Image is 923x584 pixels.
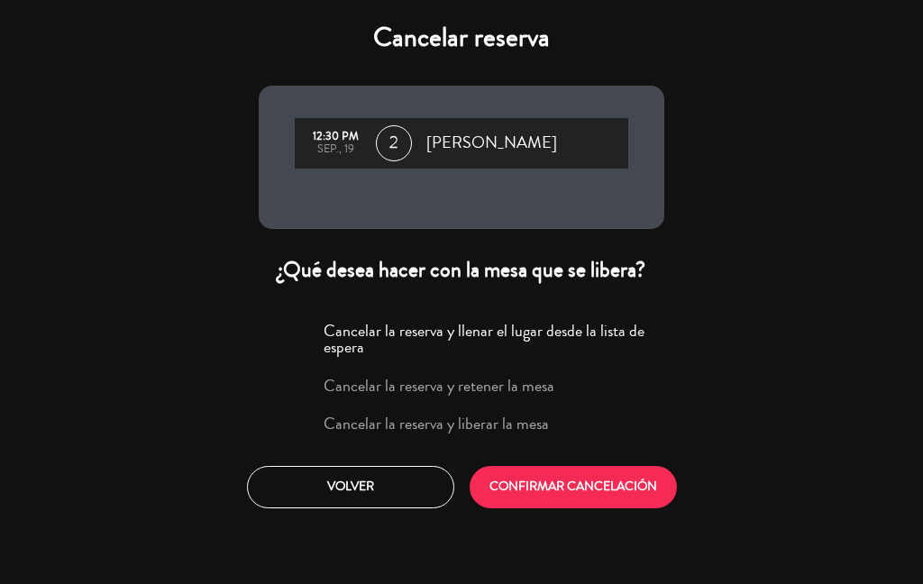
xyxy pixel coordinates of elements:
[324,415,549,432] label: Cancelar la reserva y liberar la mesa
[376,125,412,161] span: 2
[304,143,367,156] div: sep., 19
[247,466,454,508] button: Volver
[259,22,664,54] h4: Cancelar reserva
[426,130,557,157] span: [PERSON_NAME]
[324,323,653,355] label: Cancelar la reserva y llenar el lugar desde la lista de espera
[470,466,677,508] button: CONFIRMAR CANCELACIÓN
[324,378,554,394] label: Cancelar la reserva y retener la mesa
[259,256,664,284] div: ¿Qué desea hacer con la mesa que se libera?
[304,131,367,143] div: 12:30 PM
